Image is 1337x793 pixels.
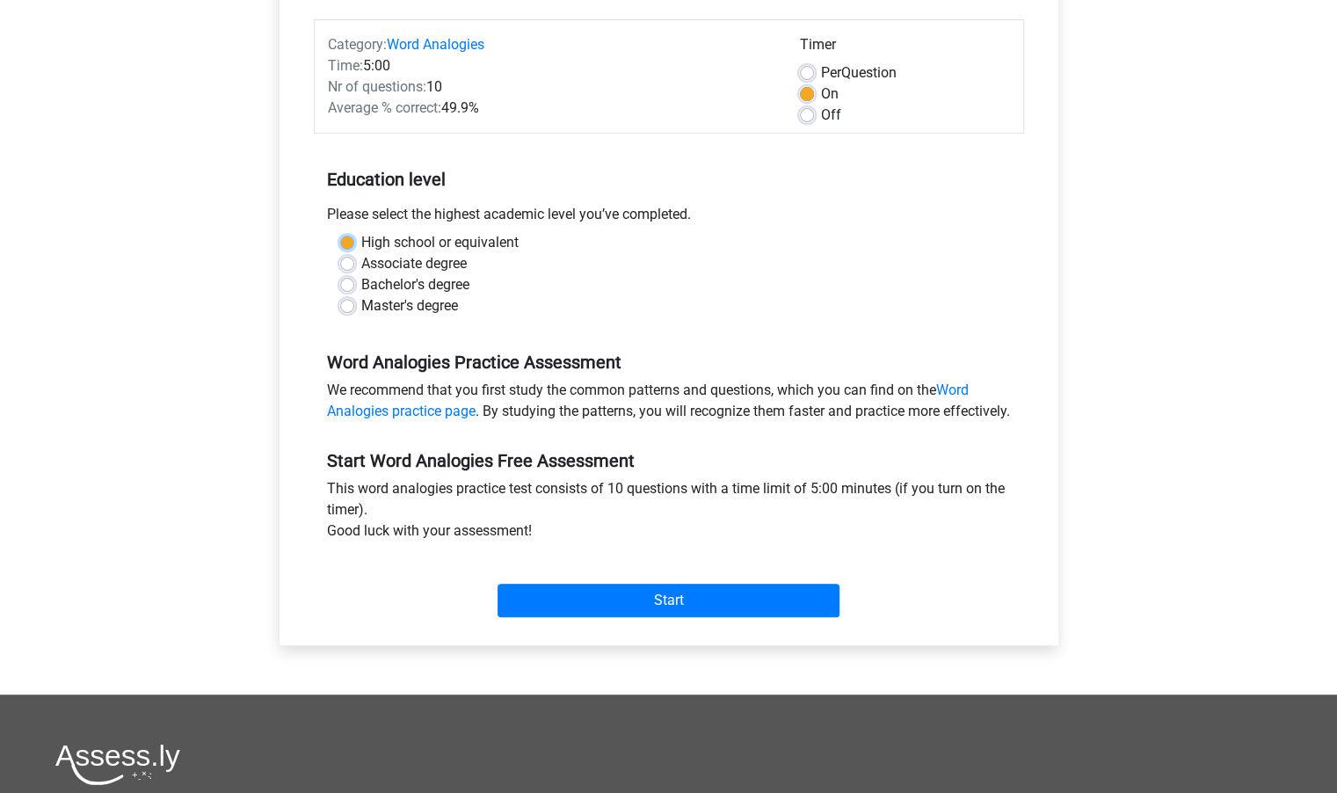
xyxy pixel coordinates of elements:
div: 49.9% [315,98,787,119]
span: Per [821,64,841,81]
div: 5:00 [315,55,787,76]
img: Assessly logo [55,744,180,785]
label: High school or equivalent [361,232,519,253]
label: Off [821,105,841,126]
input: Start [498,584,839,617]
div: 10 [315,76,787,98]
label: Associate degree [361,253,467,274]
div: Please select the highest academic level you’ve completed. [314,204,1024,232]
span: Nr of questions: [328,78,426,95]
span: Average % correct: [328,99,441,116]
div: Timer [800,34,1010,62]
div: This word analogies practice test consists of 10 questions with a time limit of 5:00 minutes (if ... [314,478,1024,549]
h5: Start Word Analogies Free Assessment [327,450,1011,471]
div: We recommend that you first study the common patterns and questions, which you can find on the . ... [314,380,1024,429]
label: Question [821,62,897,84]
span: Time: [328,57,363,74]
label: Bachelor's degree [361,274,469,295]
label: On [821,84,839,105]
a: Word Analogies [387,36,484,53]
h5: Education level [327,162,1011,197]
h5: Word Analogies Practice Assessment [327,352,1011,373]
span: Category: [328,36,387,53]
label: Master's degree [361,295,458,316]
